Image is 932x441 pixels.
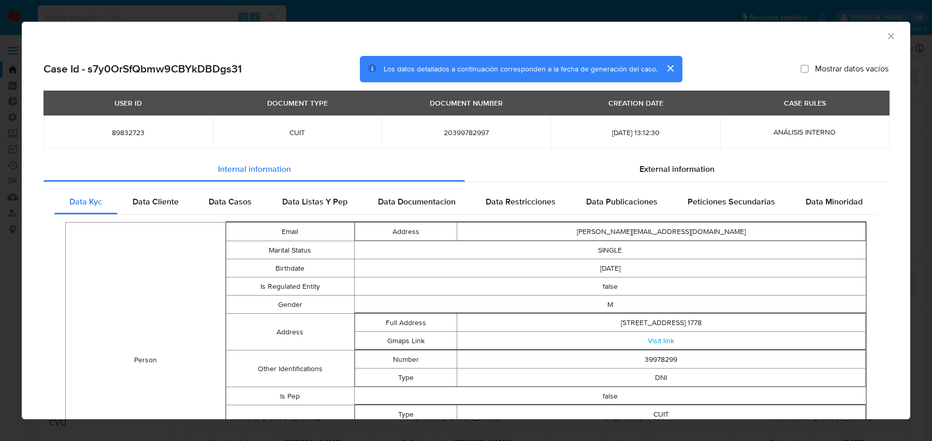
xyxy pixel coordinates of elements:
td: CUIT [457,405,865,423]
td: DNI [457,369,865,387]
span: Los datos detallados a continuación corresponden a la fecha de generación del caso. [384,64,658,74]
span: Data Publicaciones [586,196,658,208]
td: Email [226,223,354,241]
button: cerrar [658,56,682,81]
td: Birthdate [226,259,354,277]
h2: Case Id - s7y0OrSfQbmw9CBYkDBDgs31 [43,62,242,76]
div: DOCUMENT NUMBER [424,94,509,112]
span: CUIT [225,128,370,137]
div: CREATION DATE [602,94,669,112]
span: ANÁLISIS INTERNO [774,127,836,137]
td: Full Address [355,314,457,332]
div: Detailed internal info [54,189,878,214]
span: Data Documentacion [378,196,456,208]
span: Peticiones Secundarias [688,196,775,208]
span: Data Casos [209,196,252,208]
td: Marital Status [226,241,354,259]
td: Is Pep [226,387,354,405]
td: false [354,387,866,405]
span: 20399782997 [394,128,538,137]
td: Number [355,350,457,369]
td: [STREET_ADDRESS] 1778 [457,314,865,332]
div: Detailed info [43,157,889,182]
td: M [354,296,866,314]
span: Data Cliente [133,196,179,208]
div: USER ID [108,94,148,112]
td: [PERSON_NAME][EMAIL_ADDRESS][DOMAIN_NAME] [457,223,865,241]
input: Mostrar datos vacíos [800,65,809,73]
td: Gmaps Link [355,332,457,350]
td: Type [355,369,457,387]
td: Address [226,314,354,350]
span: External information [639,163,715,175]
td: SINGLE [354,241,866,259]
td: false [354,277,866,296]
td: [DATE] [354,259,866,277]
span: Data Listas Y Pep [282,196,347,208]
td: Is Regulated Entity [226,277,354,296]
a: Visit link [648,335,674,346]
span: 89832723 [56,128,200,137]
td: Type [355,405,457,423]
span: Mostrar datos vacíos [815,64,889,74]
td: 39978299 [457,350,865,369]
td: Gender [226,296,354,314]
div: DOCUMENT TYPE [261,94,334,112]
span: [DATE] 13:12:30 [563,128,708,137]
td: Other Identifications [226,350,354,387]
span: Data Minoridad [806,196,863,208]
div: closure-recommendation-modal [22,22,910,419]
span: Internal information [218,163,291,175]
button: Cerrar ventana [886,31,895,40]
div: CASE RULES [778,94,832,112]
span: Data Restricciones [486,196,556,208]
td: Address [355,223,457,241]
span: Data Kyc [69,196,102,208]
